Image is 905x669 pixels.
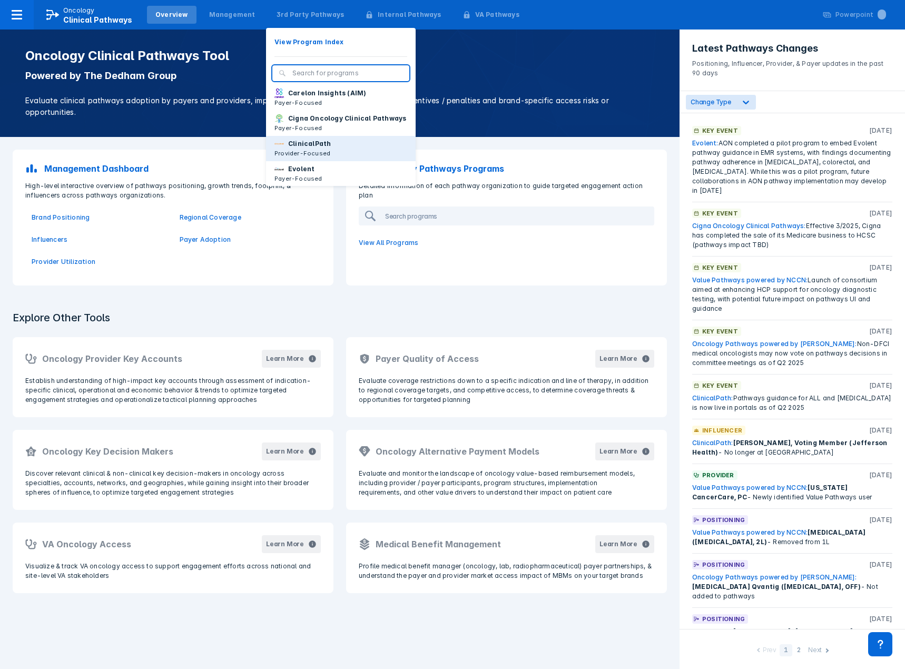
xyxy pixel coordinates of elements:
[32,257,167,267] a: Provider Utilization
[702,614,745,624] p: Positioning
[692,221,892,250] div: Effective 3/2025, Cigna has completed the sale of its Medicare business to HCSC (pathways impact ...
[702,381,738,390] p: Key Event
[763,645,776,656] div: Prev
[702,327,738,336] p: Key Event
[274,123,406,133] p: Payer-Focused
[692,439,887,456] span: [PERSON_NAME], Voting Member (Jefferson Health)
[692,439,733,447] a: ClinicalPath:
[595,535,654,553] button: Learn More
[63,15,132,24] span: Clinical Pathways
[266,161,416,186] button: EvolentPayer-Focused
[201,6,264,24] a: Management
[352,156,661,181] a: 3rd Party Pathways Programs
[702,560,745,569] p: Positioning
[780,644,792,656] div: 1
[266,85,416,111] button: Carelon Insights (AIM)Payer-Focused
[869,263,892,272] p: [DATE]
[376,538,501,550] h2: Medical Benefit Management
[692,627,733,635] a: ClinicalPath:
[359,376,654,405] p: Evaluate coverage restrictions down to a specific indication and line of therapy, in addition to ...
[378,10,441,19] div: Internal Pathways
[292,68,403,78] input: Search for programs
[352,232,661,254] a: View All Programs
[702,209,738,218] p: Key Event
[692,340,857,348] a: Oncology Pathways powered by [PERSON_NAME]:
[599,354,637,363] div: Learn More
[692,627,887,645] span: [MEDICAL_DATA]+[MEDICAL_DATA] (SCLC, 1L Maintenance)
[692,528,808,536] a: Value Pathways powered by NCCN:
[692,573,857,581] a: Oncology Pathways powered by [PERSON_NAME]:
[25,95,654,118] p: Evaluate clinical pathways adoption by payers and providers, implementation sophistication, finan...
[359,469,654,497] p: Evaluate and monitor the landscape of oncology value-based reimbursement models, including provid...
[869,470,892,480] p: [DATE]
[702,515,745,525] p: Positioning
[869,560,892,569] p: [DATE]
[262,442,321,460] button: Learn More
[869,614,892,624] p: [DATE]
[869,209,892,218] p: [DATE]
[352,181,661,200] p: Detailed information of each pathway organization to guide targeted engagement action plan
[376,352,479,365] h2: Payer Quality of Access
[6,304,116,331] h3: Explore Other Tools
[180,213,315,222] a: Regional Coverage
[595,350,654,368] button: Learn More
[692,438,892,457] div: - No longer at [GEOGRAPHIC_DATA]
[692,528,892,547] div: - Removed from 1L
[274,149,331,158] p: Provider-Focused
[266,539,304,549] div: Learn More
[869,381,892,390] p: [DATE]
[288,139,331,149] p: ClinicalPath
[266,447,304,456] div: Learn More
[32,213,167,222] p: Brand Positioning
[288,88,366,98] p: Carelon Insights (AIM)
[274,37,344,47] p: View Program Index
[808,645,822,656] div: Next
[692,42,892,55] h3: Latest Pathways Changes
[266,34,416,50] button: View Program Index
[266,136,416,161] button: ClinicalPathProvider-Focused
[381,208,653,224] input: Search programs
[869,327,892,336] p: [DATE]
[25,469,321,497] p: Discover relevant clinical & non-clinical key decision-makers in oncology across specialties, acc...
[209,10,255,19] div: Management
[692,339,892,368] div: Non-DFCI medical oncologists may now vote on pathways decisions in committee meetings as of Q2 2025
[869,426,892,435] p: [DATE]
[19,181,327,200] p: High-level interactive overview of pathways positioning, growth trends, footprint, & influencers ...
[32,235,167,244] a: Influencers
[42,352,182,365] h2: Oncology Provider Key Accounts
[692,276,808,284] a: Value Pathways powered by NCCN:
[378,162,504,175] p: 3rd Party Pathways Programs
[376,445,539,458] h2: Oncology Alternative Payment Models
[692,573,892,601] div: - Not added to pathways
[692,276,892,313] div: Launch of consortium aimed at enhancing HCP support for oncology diagnostic testing, with potenti...
[44,162,149,175] p: Management Dashboard
[692,55,892,78] p: Positioning, Influencer, Provider, & Payer updates in the past 90 days
[702,126,738,135] p: Key Event
[288,164,314,174] p: Evolent
[274,164,284,174] img: new-century-health.png
[25,70,654,82] p: Powered by The Dedham Group
[274,98,366,107] p: Payer-Focused
[702,470,734,480] p: Provider
[692,222,806,230] a: Cigna Oncology Clinical Pathways:
[19,156,327,181] a: Management Dashboard
[692,394,733,402] a: ClinicalPath:
[288,114,406,123] p: Cigna Oncology Clinical Pathways
[274,139,284,149] img: via-oncology.png
[868,632,892,656] div: Contact Support
[266,354,304,363] div: Learn More
[599,447,637,456] div: Learn More
[180,235,315,244] a: Payer Adoption
[595,442,654,460] button: Learn More
[266,111,416,136] button: Cigna Oncology Clinical PathwaysPayer-Focused
[692,627,892,646] div: - Added to pathways
[25,562,321,581] p: Visualize & track VA oncology access to support engagement efforts across national and site-level...
[792,644,805,656] div: 2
